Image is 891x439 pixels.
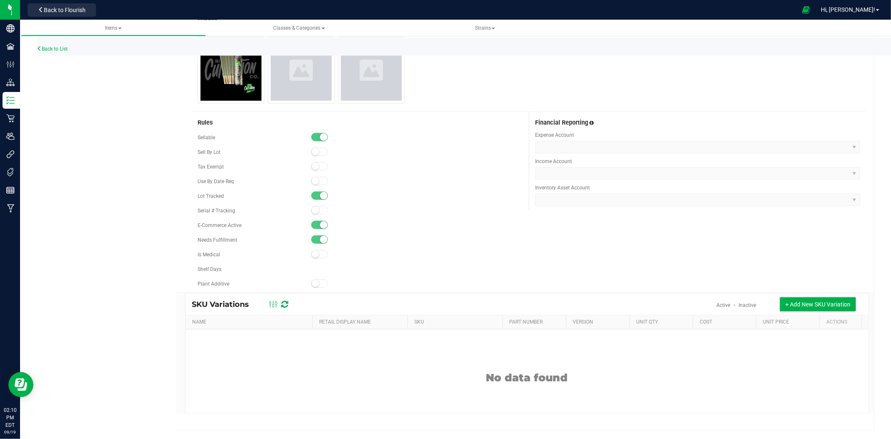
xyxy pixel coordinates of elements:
span: E-Commerce Active [198,222,241,228]
span: Needs Fulfillment [198,237,237,243]
span: + Add New SKU Variation [785,301,850,308]
span: Back to Flourish [44,7,86,13]
span: Rules [198,119,213,126]
span: Open Ecommerce Menu [797,2,815,18]
inline-svg: Company [6,24,15,33]
button: + Add New SKU Variation [780,297,856,311]
inline-svg: Configuration [6,60,15,69]
span: Sellable [198,135,215,140]
div: No data found [185,350,868,384]
p: 09/19 [4,429,16,435]
span: Expense Account [535,131,860,139]
iframe: Resource center [8,372,33,397]
inline-svg: Distribution [6,78,15,87]
a: SKU [414,319,424,325]
span: Inventory Asset Account [535,184,860,191]
span: Hi, [PERSON_NAME]! [821,6,875,13]
a: Name [192,319,206,325]
p: 02:10 PM EDT [4,406,16,429]
span: Strains [475,25,495,31]
span: Financial Reporting [535,119,588,126]
span: Serial # Tracking [198,208,235,214]
a: Cost [700,319,712,325]
inline-svg: Retail [6,114,15,123]
span: Classes & Categories [274,25,325,31]
a: Unit Qty [636,319,658,325]
span: Sell By Lot [198,149,221,155]
span: Assign this inventory item to the correct financial accounts(s) [589,120,594,126]
a: Version [573,319,593,325]
span: Lot Tracked [198,193,224,199]
a: PART NUMBER [509,319,543,325]
inline-svg: Users [6,132,15,140]
span: Shelf Days [198,266,221,272]
div: Actions [826,319,858,325]
span: Items [105,25,122,31]
button: Back to Flourish [28,3,96,17]
a: Unit Price [763,319,789,325]
span: SKU Variations [192,300,257,309]
inline-svg: Inventory [6,96,15,105]
a: Retail Display Name [319,319,371,325]
span: Is Medical [198,252,220,258]
span: Tax Exempt [198,164,224,170]
span: Plant Additive [198,281,229,287]
inline-svg: Manufacturing [6,204,15,212]
span: Use By Date Req [198,179,234,184]
a: Back to List [37,46,68,52]
inline-svg: Integrations [6,150,15,158]
inline-svg: Tags [6,168,15,176]
a: Inactive [739,302,756,308]
inline-svg: Reports [6,186,15,194]
span: Income Account [535,158,860,165]
inline-svg: Facilities [6,42,15,51]
img: undefined [201,40,261,101]
a: Active [717,302,731,308]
